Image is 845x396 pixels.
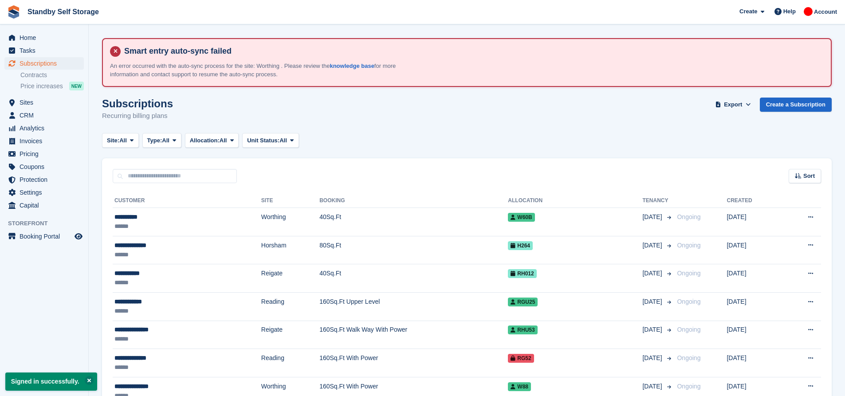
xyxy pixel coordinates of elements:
[642,194,673,208] th: Tenancy
[261,292,319,321] td: Reading
[20,96,73,109] span: Sites
[20,57,73,70] span: Subscriptions
[677,242,700,249] span: Ongoing
[642,382,664,391] span: [DATE]
[261,194,319,208] th: Site
[4,109,84,122] a: menu
[727,194,781,208] th: Created
[73,231,84,242] a: Preview store
[4,135,84,147] a: menu
[508,354,534,363] span: RG52
[8,219,88,228] span: Storefront
[319,208,508,236] td: 40Sq.Ft
[102,98,173,110] h1: Subscriptions
[508,194,642,208] th: Allocation
[147,136,162,145] span: Type:
[804,7,813,16] img: Aaron Winter
[220,136,227,145] span: All
[677,383,700,390] span: Ongoing
[102,111,173,121] p: Recurring billing plans
[783,7,796,16] span: Help
[4,44,84,57] a: menu
[102,133,139,148] button: Site: All
[20,44,73,57] span: Tasks
[642,269,664,278] span: [DATE]
[642,212,664,222] span: [DATE]
[20,71,84,79] a: Contracts
[727,292,781,321] td: [DATE]
[760,98,832,112] a: Create a Subscription
[113,194,261,208] th: Customer
[20,161,73,173] span: Coupons
[508,325,537,334] span: RHU53
[142,133,181,148] button: Type: All
[677,298,700,305] span: Ongoing
[261,321,319,349] td: Reigate
[20,31,73,44] span: Home
[677,213,700,220] span: Ongoing
[4,122,84,134] a: menu
[261,264,319,293] td: Reigate
[4,96,84,109] a: menu
[739,7,757,16] span: Create
[319,236,508,264] td: 80Sq.Ft
[4,57,84,70] a: menu
[162,136,169,145] span: All
[508,298,538,306] span: RGU25
[727,321,781,349] td: [DATE]
[261,349,319,377] td: Reading
[508,382,531,391] span: W88
[20,199,73,212] span: Capital
[20,81,84,91] a: Price increases NEW
[107,136,119,145] span: Site:
[508,213,535,222] span: W60B
[642,241,664,250] span: [DATE]
[724,100,742,109] span: Export
[185,133,239,148] button: Allocation: All
[642,297,664,306] span: [DATE]
[20,148,73,160] span: Pricing
[4,173,84,186] a: menu
[319,264,508,293] td: 40Sq.Ft
[7,5,20,19] img: stora-icon-8386f47178a22dfd0bd8f6a31ec36ba5ce8667c1dd55bd0f319d3a0aa187defe.svg
[261,208,319,236] td: Worthing
[247,136,279,145] span: Unit Status:
[121,46,824,56] h4: Smart entry auto-sync failed
[20,109,73,122] span: CRM
[4,31,84,44] a: menu
[4,148,84,160] a: menu
[20,230,73,243] span: Booking Portal
[20,173,73,186] span: Protection
[319,321,508,349] td: 160Sq.Ft Walk Way With Power
[319,194,508,208] th: Booking
[279,136,287,145] span: All
[20,186,73,199] span: Settings
[677,270,700,277] span: Ongoing
[642,325,664,334] span: [DATE]
[20,82,63,90] span: Price increases
[677,354,700,361] span: Ongoing
[727,349,781,377] td: [DATE]
[727,236,781,264] td: [DATE]
[319,349,508,377] td: 160Sq.Ft With Power
[814,8,837,16] span: Account
[5,372,97,391] p: Signed in successfully.
[677,326,700,333] span: Ongoing
[508,269,536,278] span: RH012
[261,236,319,264] td: Horsham
[4,186,84,199] a: menu
[69,82,84,90] div: NEW
[330,63,374,69] a: knowledge base
[319,292,508,321] td: 160Sq.Ft Upper Level
[508,241,533,250] span: H264
[190,136,220,145] span: Allocation:
[4,199,84,212] a: menu
[20,135,73,147] span: Invoices
[110,62,421,79] p: An error occurred with the auto-sync process for the site: Worthing . Please review the for more ...
[727,264,781,293] td: [DATE]
[20,122,73,134] span: Analytics
[4,230,84,243] a: menu
[24,4,102,19] a: Standby Self Storage
[727,208,781,236] td: [DATE]
[4,161,84,173] a: menu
